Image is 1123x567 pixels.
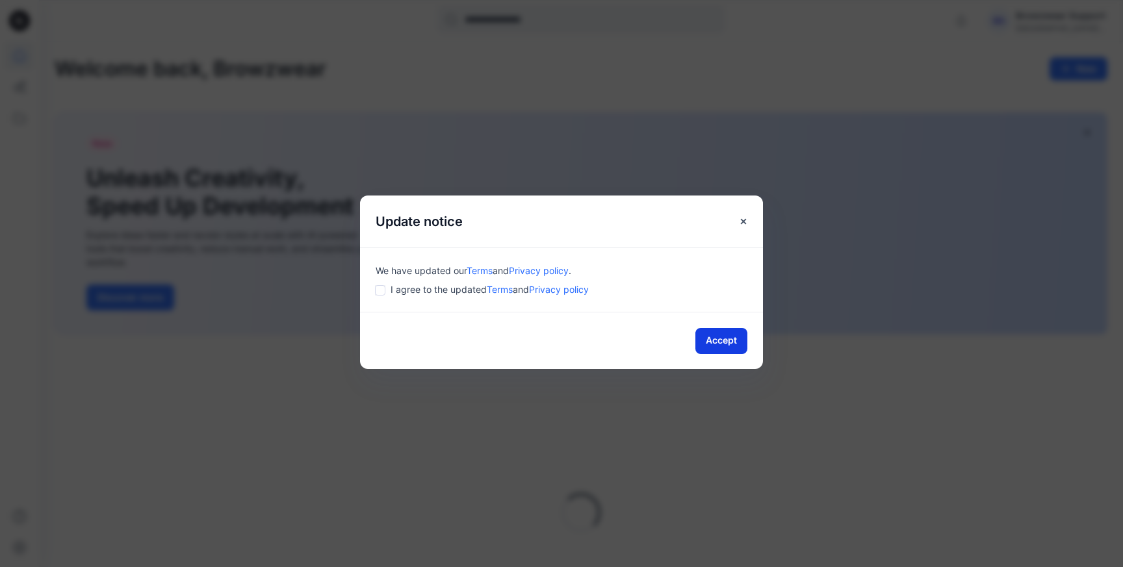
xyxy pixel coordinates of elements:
a: Terms [467,265,493,276]
span: and [513,284,529,295]
span: I agree to the updated [391,283,589,296]
span: and [493,265,509,276]
a: Privacy policy [509,265,569,276]
a: Terms [487,284,513,295]
div: We have updated our . [376,264,747,277]
h5: Update notice [360,195,478,247]
button: Close [732,210,755,233]
button: Accept [695,328,747,354]
a: Privacy policy [529,284,589,295]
